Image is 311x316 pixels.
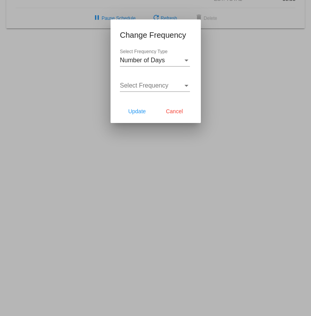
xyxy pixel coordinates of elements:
[120,57,190,64] mat-select: Select Frequency Type
[120,82,169,89] span: Select Frequency
[166,108,183,114] span: Cancel
[120,82,190,89] mat-select: Select Frequency
[128,108,146,114] span: Update
[120,57,165,63] span: Number of Days
[120,29,192,41] h1: Change Frequency
[157,104,192,118] button: Cancel
[120,104,154,118] button: Update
